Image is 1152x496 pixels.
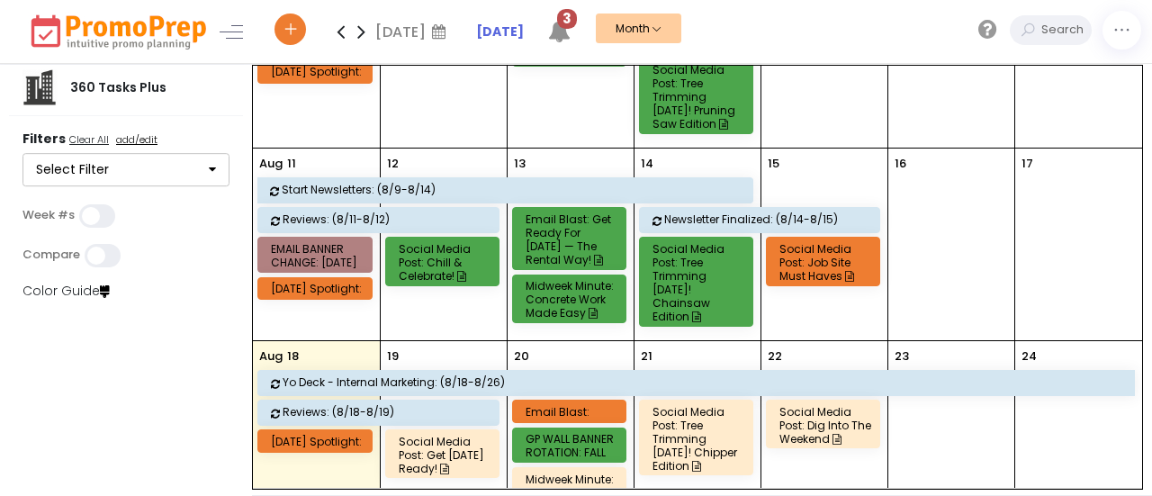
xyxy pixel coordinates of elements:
[271,242,364,269] div: EMAIL BANNER CHANGE: [DATE]
[387,347,399,365] p: 19
[596,14,681,43] button: Month
[526,279,618,320] div: Midweek Minute: Concrete Work Made Easy
[287,347,299,365] p: 18
[557,9,577,29] span: 3
[22,208,75,222] label: Week #s
[514,155,526,173] p: 13
[22,69,58,105] img: company.png
[287,155,296,173] p: 11
[895,155,906,173] p: 16
[259,155,283,173] p: Aug
[271,65,364,78] div: [DATE] Spotlight:
[514,347,529,365] p: 20
[283,405,503,419] div: Reviews: (8/18-8/19)
[271,435,364,448] div: [DATE] Spotlight:
[1021,155,1033,173] p: 17
[664,212,885,226] div: Newsletter Finalized: (8/14-8/15)
[526,212,618,266] div: Email Blast: Get Ready for [DATE] — The Rental Way!
[399,242,491,283] div: Social Media Post: Chill & Celebrate!
[58,78,179,97] div: 360 Tasks Plus
[22,130,66,148] strong: Filters
[282,183,757,196] div: Start Newsletters: (8/9-8/14)
[387,155,399,173] p: 12
[779,405,872,446] div: Social Media Post: Dig Into the Weekend
[652,63,745,131] div: Social Media Post: Tree Trimming [DATE]! Pruning Saw Edition
[476,23,524,41] a: [DATE]
[116,132,157,147] u: add/edit
[652,405,745,473] div: Social Media Post: Tree Trimming [DATE]! Chipper Edition
[283,375,1139,389] div: Yo Deck - Internal Marketing: (8/18-8/26)
[399,435,491,475] div: Social Media Post: Get [DATE] Ready!
[779,242,872,283] div: Social Media Post: Job Site Must Haves
[283,212,503,226] div: Reviews: (8/11-8/12)
[652,242,745,323] div: Social Media Post: Tree Trimming [DATE]! Chainsaw Edition
[22,282,110,300] a: Color Guide
[526,405,618,419] div: Email Blast:
[112,132,161,150] a: add/edit
[375,18,452,45] div: [DATE]
[22,248,80,262] label: Compare
[526,432,618,459] div: GP WALL BANNER ROTATION: FALL
[895,347,909,365] p: 23
[271,282,364,295] div: [DATE] Spotlight:
[1021,347,1037,365] p: 24
[768,347,782,365] p: 22
[641,347,652,365] p: 21
[259,347,283,365] p: Aug
[641,155,653,173] p: 14
[1037,15,1092,45] input: Search
[22,153,229,187] button: Select Filter
[768,155,779,173] p: 15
